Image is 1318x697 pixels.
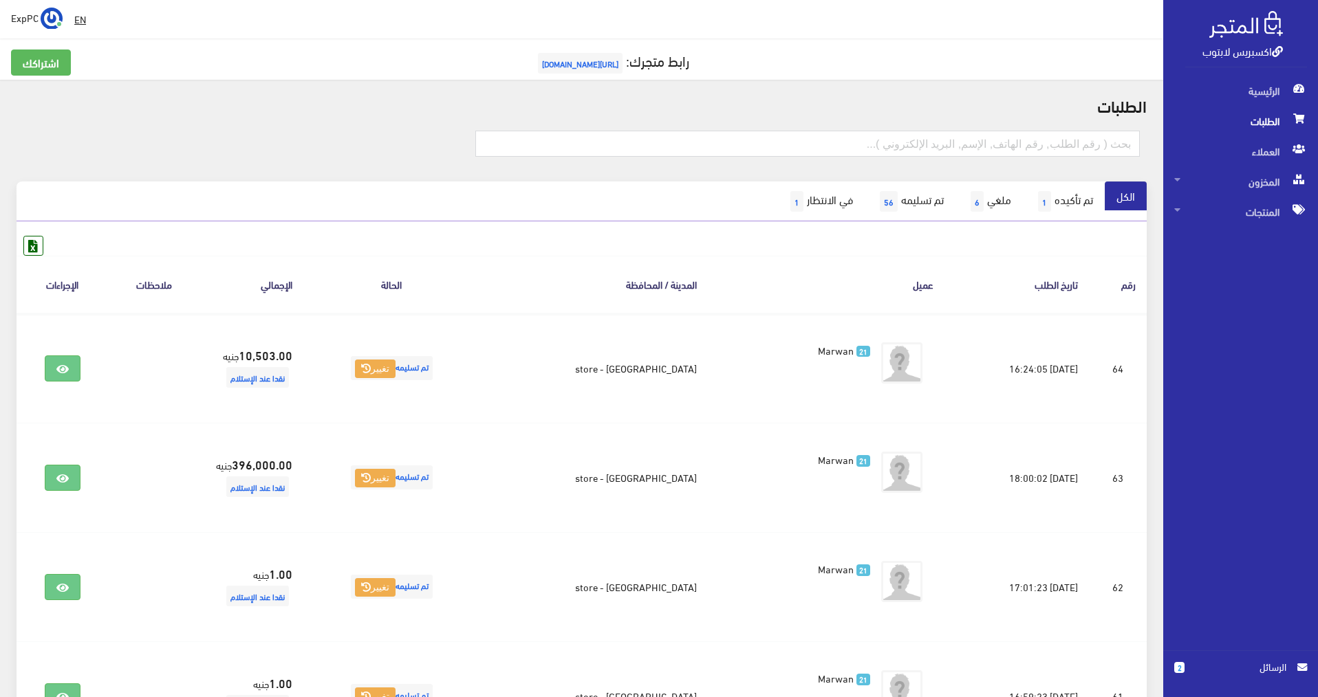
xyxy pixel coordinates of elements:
[818,340,854,359] span: Marwan
[269,564,292,582] strong: 1.00
[865,181,955,221] a: تم تسليمه56
[475,131,1141,157] input: بحث ( رقم الطلب, رقم الهاتف, الإسم, البريد اﻹلكتروني )...
[1174,166,1307,197] span: المخزون
[818,668,854,687] span: Marwan
[1023,181,1105,221] a: تم تأكيده1
[11,9,39,26] span: ExpPC
[856,674,871,685] span: 21
[881,342,922,384] img: avatar.png
[226,476,289,497] span: نقدا عند الإستلام
[1174,662,1185,673] span: 2
[775,181,865,221] a: في الانتظار1
[17,256,109,313] th: الإجراءات
[226,367,289,388] span: نقدا عند الإستلام
[1163,136,1318,166] a: العملاء
[479,256,708,313] th: المدينة / المحافظة
[856,455,871,467] span: 21
[730,342,870,357] a: 21 Marwan
[1038,191,1051,212] span: 1
[200,532,303,641] td: جنيه
[109,256,200,313] th: ملاحظات
[1196,659,1286,674] span: الرسائل
[856,564,871,576] span: 21
[1202,41,1283,60] a: اكسبريس لابتوب
[944,313,1089,423] td: [DATE] 16:24:05
[232,455,292,473] strong: 396,000.00
[1209,11,1283,38] img: .
[11,49,71,76] a: اشتراكك
[479,313,708,423] td: [GEOGRAPHIC_DATA] - store
[881,452,922,493] img: avatar.png
[955,181,1023,221] a: ملغي6
[355,469,396,488] button: تغيير
[1089,256,1147,313] th: رقم
[1105,181,1147,210] a: الكل
[17,96,1147,114] h2: الطلبات
[534,47,689,73] a: رابط متجرك:[URL][DOMAIN_NAME]
[1089,423,1147,532] td: 63
[1174,197,1307,227] span: المنتجات
[1163,106,1318,136] a: الطلبات
[479,423,708,532] td: [GEOGRAPHIC_DATA] - store
[200,423,303,532] td: جنيه
[1089,532,1147,641] td: 62
[856,346,871,357] span: 21
[538,53,623,74] span: [URL][DOMAIN_NAME]
[1163,197,1318,227] a: المنتجات
[479,532,708,641] td: [GEOGRAPHIC_DATA] - store
[1163,166,1318,197] a: المخزون
[355,578,396,597] button: تغيير
[355,359,396,379] button: تغيير
[730,670,870,685] a: 21 Marwan
[17,603,69,655] iframe: Drift Widget Chat Controller
[303,256,479,313] th: الحالة
[200,256,303,313] th: اﻹجمالي
[74,10,86,27] u: EN
[351,465,433,489] span: تم تسليمه
[1163,76,1318,106] a: الرئيسية
[944,423,1089,532] td: [DATE] 18:00:02
[351,575,433,599] span: تم تسليمه
[1174,76,1307,106] span: الرئيسية
[708,256,944,313] th: عميل
[11,7,63,29] a: ... ExpPC
[880,191,898,212] span: 56
[1174,136,1307,166] span: العملاء
[1174,659,1307,689] a: 2 الرسائل
[41,8,63,30] img: ...
[69,7,91,32] a: EN
[730,561,870,576] a: 21 Marwan
[239,346,292,364] strong: 10,503.00
[944,532,1089,641] td: [DATE] 17:01:23
[971,191,984,212] span: 6
[200,313,303,423] td: جنيه
[790,191,803,212] span: 1
[818,559,854,578] span: Marwan
[226,586,289,606] span: نقدا عند الإستلام
[1174,106,1307,136] span: الطلبات
[351,356,433,380] span: تم تسليمه
[881,561,922,602] img: avatar.png
[944,256,1089,313] th: تاريخ الطلب
[1089,313,1147,423] td: 64
[730,452,870,467] a: 21 Marwan
[818,450,854,469] span: Marwan
[269,674,292,692] strong: 1.00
